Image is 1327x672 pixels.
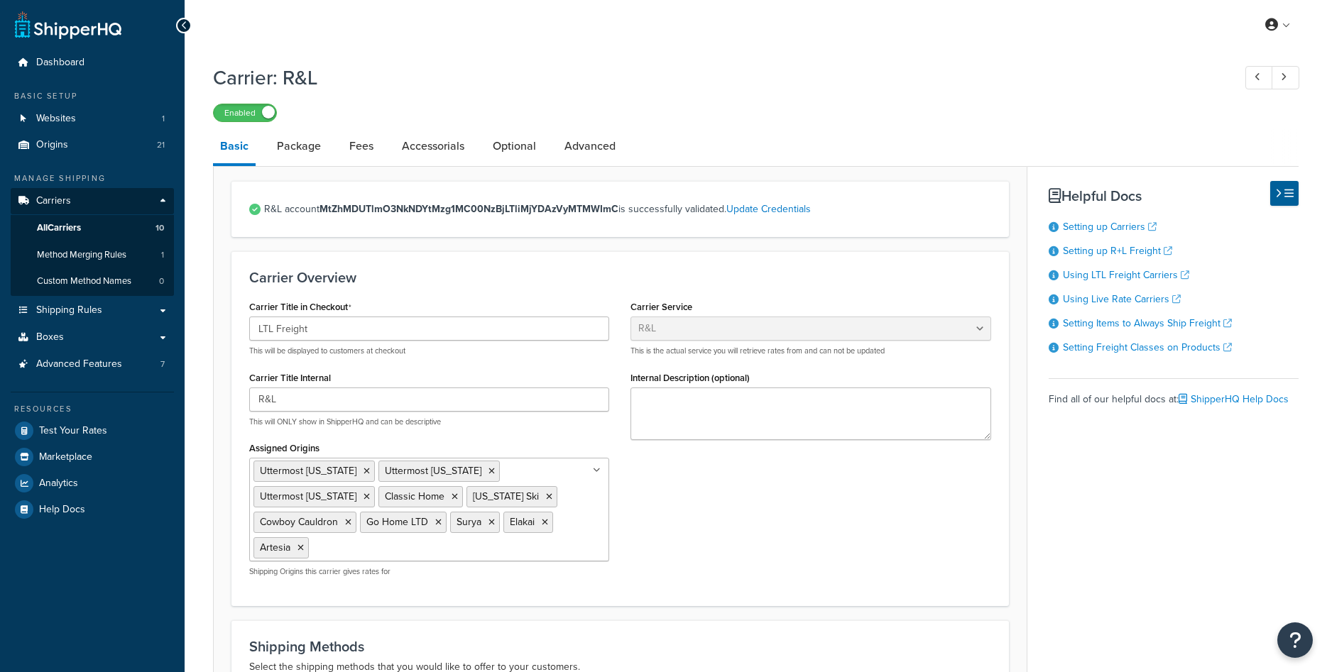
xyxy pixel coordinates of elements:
[157,139,165,151] span: 21
[385,489,444,504] span: Classic Home
[510,514,535,529] span: Elakai
[11,242,174,268] a: Method Merging Rules1
[11,106,174,132] li: Websites
[11,50,174,76] a: Dashboard
[11,90,174,102] div: Basic Setup
[11,351,174,378] li: Advanced Features
[213,64,1219,92] h1: Carrier: R&L
[249,443,320,453] label: Assigned Origins
[39,425,107,437] span: Test Your Rates
[36,57,84,69] span: Dashboard
[320,202,618,216] strong: MtZhMDUTlmO3NkNDYtMzg1MC00NzBjLTliMjYDAzVyMTMWImC
[249,417,609,427] p: This will ONLY show in ShipperHQ and can be descriptive
[159,275,164,287] span: 0
[36,113,76,125] span: Websites
[264,199,991,219] span: R&L account is successfully validated.
[11,297,174,324] a: Shipping Rules
[342,129,381,163] a: Fees
[161,249,164,261] span: 1
[36,331,64,343] span: Boxes
[630,302,692,312] label: Carrier Service
[11,172,174,184] div: Manage Shipping
[249,346,609,356] p: This will be displayed to customers at checkout
[1063,316,1232,331] a: Setting Items to Always Ship Freight
[726,202,811,216] a: Update Credentials
[260,514,338,529] span: Cowboy Cauldron
[11,403,174,415] div: Resources
[260,489,356,504] span: Uttermost [US_STATE]
[37,222,81,234] span: All Carriers
[155,222,164,234] span: 10
[1277,622,1313,658] button: Open Resource Center
[366,514,428,529] span: Go Home LTD
[249,373,331,383] label: Carrier Title Internal
[260,463,356,478] span: Uttermost [US_STATE]
[39,451,92,463] span: Marketplace
[630,346,990,356] p: This is the actual service you will retrieve rates from and can not be updated
[11,215,174,241] a: AllCarriers10
[37,275,131,287] span: Custom Method Names
[11,188,174,214] a: Carriers
[11,497,174,522] a: Help Docs
[213,129,256,166] a: Basic
[11,268,174,294] a: Custom Method Names0
[11,242,174,268] li: Method Merging Rules
[11,268,174,294] li: Custom Method Names
[39,504,85,516] span: Help Docs
[486,129,543,163] a: Optional
[385,463,481,478] span: Uttermost [US_STATE]
[36,139,68,151] span: Origins
[162,113,165,125] span: 1
[11,351,174,378] a: Advanced Features7
[1245,66,1273,89] a: Previous Record
[11,106,174,132] a: Websites1
[457,514,481,529] span: Surya
[249,270,991,285] h3: Carrier Overview
[11,132,174,158] li: Origins
[11,470,174,496] a: Analytics
[11,132,174,158] a: Origins21
[36,304,102,316] span: Shipping Rules
[36,195,71,207] span: Carriers
[270,129,328,163] a: Package
[249,639,991,654] h3: Shipping Methods
[249,302,351,313] label: Carrier Title in Checkout
[1049,378,1299,409] div: Find all of our helpful docs at:
[1063,340,1232,355] a: Setting Freight Classes on Products
[11,188,174,296] li: Carriers
[1063,219,1157,234] a: Setting up Carriers
[214,104,276,121] label: Enabled
[1063,243,1172,258] a: Setting up R+L Freight
[11,324,174,351] a: Boxes
[395,129,471,163] a: Accessorials
[160,358,165,370] span: 7
[1049,188,1299,204] h3: Helpful Docs
[630,373,750,383] label: Internal Description (optional)
[1063,292,1181,307] a: Using Live Rate Carriers
[39,478,78,490] span: Analytics
[557,129,623,163] a: Advanced
[249,566,609,577] p: Shipping Origins this carrier gives rates for
[1272,66,1299,89] a: Next Record
[1063,268,1189,282] a: Using LTL Freight Carriers
[1270,181,1299,206] button: Hide Help Docs
[1179,392,1289,407] a: ShipperHQ Help Docs
[260,540,290,555] span: Artesia
[11,444,174,470] a: Marketplace
[37,249,126,261] span: Method Merging Rules
[11,418,174,444] a: Test Your Rates
[36,358,122,370] span: Advanced Features
[473,489,539,504] span: [US_STATE] Ski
